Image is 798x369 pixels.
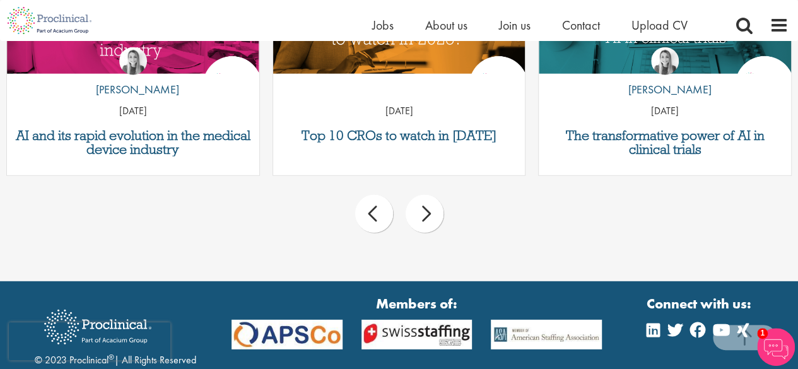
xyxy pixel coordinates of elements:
[279,129,519,143] a: Top 10 CROs to watch in [DATE]
[86,81,179,98] p: [PERSON_NAME]
[618,81,711,98] p: [PERSON_NAME]
[651,47,679,75] img: Hannah Burke
[355,195,393,233] div: prev
[273,104,525,119] p: [DATE]
[618,47,711,104] a: Hannah Burke [PERSON_NAME]
[372,17,394,33] a: Jobs
[562,17,600,33] a: Contact
[222,320,352,349] img: APSCo
[539,104,791,119] p: [DATE]
[119,47,147,75] img: Hannah Burke
[631,17,688,33] a: Upload CV
[35,300,196,368] div: © 2023 Proclinical | All Rights Reserved
[545,129,785,156] a: The transformative power of AI in clinical trials
[406,195,443,233] div: next
[481,320,611,349] img: APSCo
[86,47,179,104] a: Hannah Burke [PERSON_NAME]
[425,17,467,33] a: About us
[352,320,482,349] img: APSCo
[109,352,114,362] sup: ®
[7,104,259,119] p: [DATE]
[647,294,754,313] strong: Connect with us:
[13,129,253,156] a: AI and its rapid evolution in the medical device industry
[757,328,795,366] img: Chatbot
[35,301,161,353] img: Proclinical Recruitment
[757,328,768,339] span: 1
[9,322,170,360] iframe: reCAPTCHA
[232,294,602,313] strong: Members of:
[499,17,531,33] a: Join us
